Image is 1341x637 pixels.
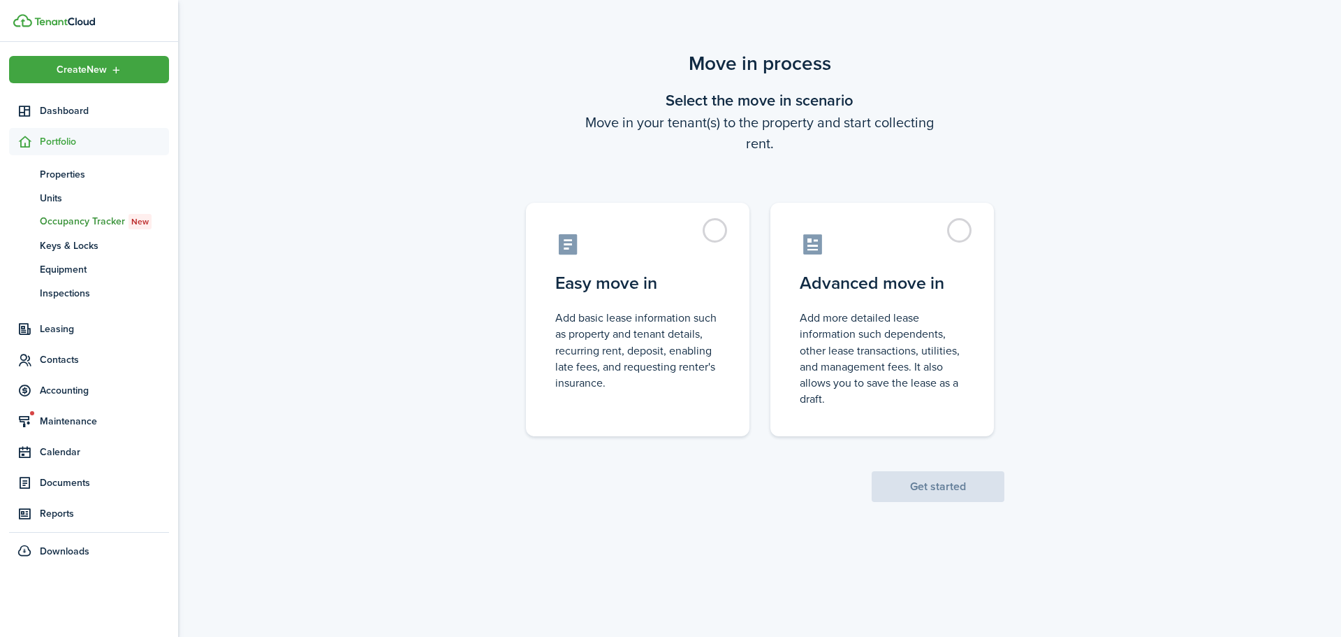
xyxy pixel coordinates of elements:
a: Units [9,186,169,210]
control-radio-card-title: Easy move in [555,271,720,296]
span: Inspections [40,286,169,301]
a: Occupancy TrackerNew [9,210,169,234]
span: Units [40,191,169,206]
wizard-step-header-title: Select the move in scenario [515,89,1004,112]
span: Downloads [40,544,89,559]
span: Dashboard [40,103,169,118]
span: Occupancy Tracker [40,214,169,229]
control-radio-card-description: Add basic lease information such as property and tenant details, recurring rent, deposit, enablin... [555,310,720,391]
control-radio-card-description: Add more detailed lease information such dependents, other lease transactions, utilities, and man... [800,310,965,407]
span: Contacts [40,352,169,367]
a: Dashboard [9,97,169,124]
span: Maintenance [40,414,169,429]
span: Properties [40,167,169,182]
a: Inspections [9,281,169,305]
wizard-step-header-description: Move in your tenant(s) to the property and start collecting rent. [515,112,1004,154]
span: Leasing [40,322,169,336]
span: Portfolio [40,134,169,149]
a: Properties [9,162,169,186]
img: TenantCloud [34,17,95,26]
span: Keys & Locks [40,238,169,253]
a: Reports [9,500,169,527]
scenario-title: Move in process [515,49,1004,78]
span: New [131,215,149,228]
span: Create New [57,65,107,75]
span: Calendar [40,445,169,459]
a: Equipment [9,257,169,281]
img: TenantCloud [13,14,32,27]
span: Documents [40,475,169,490]
control-radio-card-title: Advanced move in [800,271,965,296]
span: Reports [40,506,169,521]
span: Accounting [40,383,169,398]
button: Open menu [9,56,169,83]
span: Equipment [40,262,169,277]
a: Keys & Locks [9,234,169,257]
